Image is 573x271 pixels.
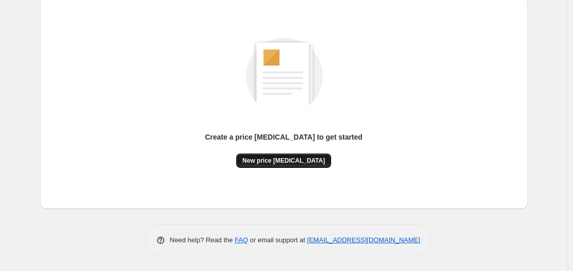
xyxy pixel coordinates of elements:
[235,236,248,244] a: FAQ
[205,132,362,142] p: Create a price [MEDICAL_DATA] to get started
[236,153,331,168] button: New price [MEDICAL_DATA]
[170,236,235,244] span: Need help? Read the
[248,236,307,244] span: or email support at
[307,236,420,244] a: [EMAIL_ADDRESS][DOMAIN_NAME]
[242,157,325,165] span: New price [MEDICAL_DATA]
